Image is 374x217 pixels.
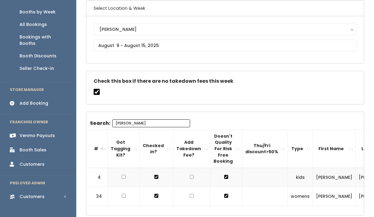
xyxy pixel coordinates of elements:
h5: Check this box if there are no takedown fees this week [94,78,357,84]
div: [PERSON_NAME] [99,26,351,33]
th: First Name: activate to sort column ascending [313,130,356,168]
td: kids [288,168,313,187]
div: Add Booking [20,100,48,107]
button: [PERSON_NAME] [94,24,357,35]
div: Booth Discounts [20,53,56,59]
div: Venmo Payouts [20,132,55,139]
th: Type: activate to sort column ascending [288,130,313,168]
input: August 9 - August 15, 2025 [94,40,357,51]
div: Booth Sales [20,147,46,153]
th: Add Takedown Fee?: activate to sort column ascending [173,130,210,168]
td: 34 [86,187,108,206]
th: Got Tagging Kit?: activate to sort column ascending [108,130,140,168]
div: Customers [20,193,45,200]
th: Doesn't Quality For Risk Free Booking : activate to sort column ascending [210,130,242,168]
td: [PERSON_NAME] [313,168,356,187]
div: Booths by Week [20,9,56,15]
div: All Bookings [20,21,47,28]
input: Search: [112,119,190,127]
td: [PERSON_NAME] [313,187,356,206]
th: Thu/Fri discount&gt;50%: activate to sort column ascending [242,130,288,168]
div: Bookings with Booths [20,34,67,47]
td: 4 [86,168,108,187]
h6: Select Location & Week [86,1,364,16]
th: #: activate to sort column descending [86,130,108,168]
div: Seller Check-in [20,65,54,72]
th: Checked in?: activate to sort column ascending [140,130,173,168]
td: womens [288,187,313,206]
label: Search: [90,119,190,127]
div: Customers [20,161,45,168]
